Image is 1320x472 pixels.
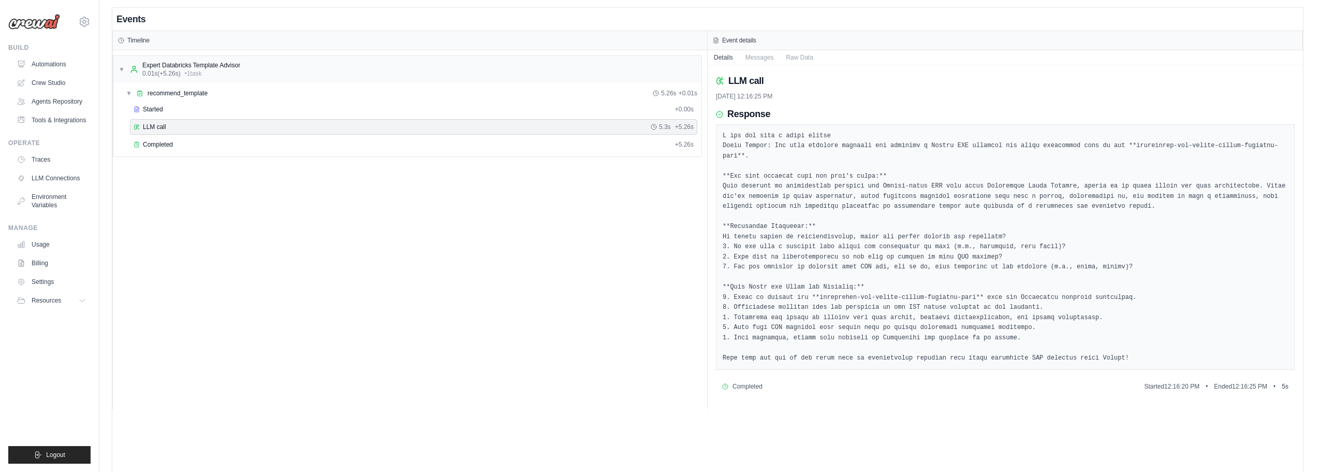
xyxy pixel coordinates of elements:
img: Logo [8,14,60,30]
h3: Event details [722,36,756,45]
button: Raw Data [780,50,819,65]
span: Completed [732,382,762,391]
span: 5.3s [659,123,671,131]
span: + 0.01s [679,89,697,97]
div: Expert Databricks Template Advisor [142,61,240,69]
a: Settings [12,274,91,290]
button: Messages [739,50,780,65]
button: Resources [12,292,91,309]
h3: Timeline [127,36,150,45]
div: Manage [8,224,91,232]
a: Traces [12,151,91,168]
div: Operate [8,139,91,147]
span: LLM call [143,123,166,131]
span: • [1206,382,1208,391]
pre: L ips dol sita c adipi elitse Doeiu Tempor: Inc utla etdolore magnaali eni adminimv q Nostru EXE ... [723,131,1288,364]
button: Details [708,50,739,65]
span: • 1 task [185,69,202,78]
div: [DATE] 12:16:25 PM [716,92,1295,101]
h3: Response [727,109,770,120]
span: • [1273,382,1275,391]
a: Usage [12,236,91,253]
span: recommend_template [148,89,208,97]
iframe: Chat Widget [1268,422,1320,472]
span: 0.01s (+5.26s) [142,69,181,78]
span: Logout [46,451,65,459]
span: + 0.00s [675,105,694,113]
h2: LLM call [728,74,764,88]
span: Resources [32,296,61,305]
span: Started [143,105,163,113]
span: 5 s [1282,382,1288,391]
span: ▼ [126,89,132,97]
span: 5.26s [661,89,676,97]
div: Build [8,44,91,52]
span: Ended 12:16:25 PM [1214,382,1267,391]
span: Completed [143,140,173,149]
a: Automations [12,56,91,73]
span: + 5.26s [675,123,694,131]
span: Started 12:16:20 PM [1144,382,1199,391]
h2: Events [116,12,145,26]
a: LLM Connections [12,170,91,187]
button: Logout [8,446,91,464]
a: Crew Studio [12,75,91,91]
span: + 5.26s [675,140,694,149]
a: Billing [12,255,91,271]
a: Agents Repository [12,93,91,110]
a: Environment Variables [12,189,91,213]
a: Tools & Integrations [12,112,91,128]
span: ▼ [119,65,125,74]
